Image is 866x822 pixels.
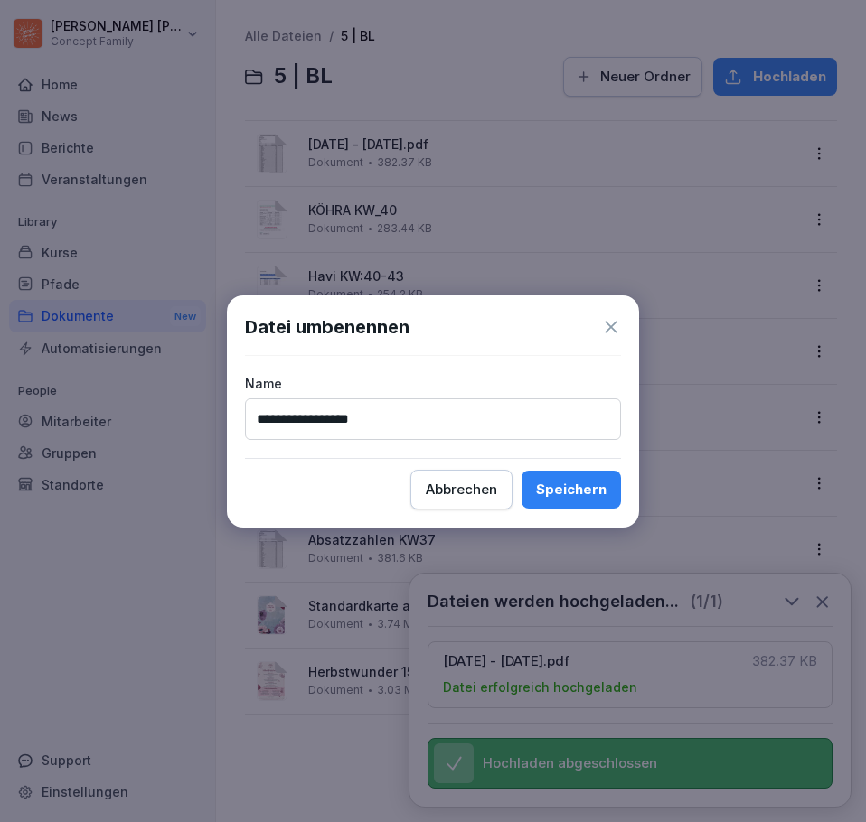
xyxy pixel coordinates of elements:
[245,374,621,393] p: Name
[245,313,409,341] h1: Datei umbenennen
[426,480,497,500] div: Abbrechen
[536,480,607,500] div: Speichern
[522,471,621,509] button: Speichern
[410,470,513,509] button: Abbrechen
